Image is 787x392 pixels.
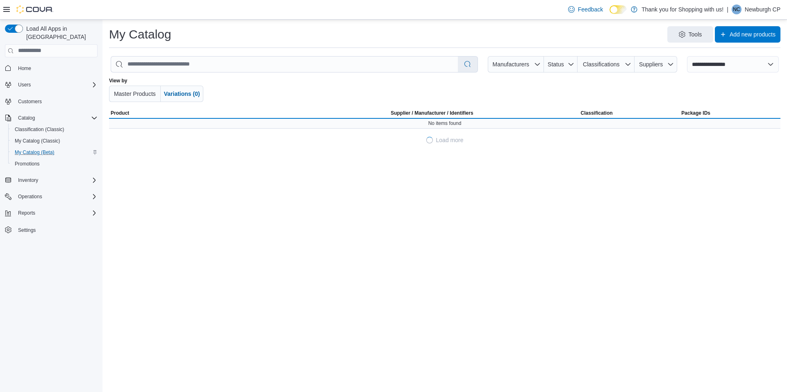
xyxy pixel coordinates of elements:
[15,113,38,123] button: Catalog
[11,159,98,169] span: Promotions
[732,5,742,14] div: Newburgh CP
[161,86,203,102] button: Variations (0)
[425,136,434,145] span: Loading
[114,91,156,97] span: Master Products
[583,61,619,68] span: Classifications
[641,5,723,14] p: Thank you for Shopping with us!
[689,30,702,39] span: Tools
[423,132,467,148] button: LoadingLoad more
[15,175,41,185] button: Inventory
[18,227,36,233] span: Settings
[15,149,55,156] span: My Catalog (Beta)
[11,125,68,134] a: Classification (Classic)
[5,59,98,257] nav: Complex example
[18,65,31,72] span: Home
[488,56,544,73] button: Manufacturers
[635,56,677,73] button: Suppliers
[667,26,713,43] button: Tools
[23,25,98,41] span: Load All Apps in [GEOGRAPHIC_DATA]
[428,120,462,127] span: No items found
[2,191,101,202] button: Operations
[436,136,464,144] span: Load more
[15,97,45,106] a: Customers
[15,225,39,235] a: Settings
[8,135,101,147] button: My Catalog (Classic)
[18,193,42,200] span: Operations
[16,5,53,14] img: Cova
[109,86,161,102] button: Master Products
[15,80,34,90] button: Users
[18,115,35,121] span: Catalog
[15,192,98,202] span: Operations
[715,26,780,43] button: Add new products
[11,136,98,146] span: My Catalog (Classic)
[111,110,129,116] span: Product
[11,159,43,169] a: Promotions
[733,5,740,14] span: NC
[639,61,663,68] span: Suppliers
[15,208,39,218] button: Reports
[18,210,35,216] span: Reports
[15,224,98,235] span: Settings
[2,79,101,91] button: Users
[18,98,42,105] span: Customers
[581,110,613,116] span: Classification
[745,5,780,14] p: Newburgh CP
[730,30,776,39] span: Add new products
[15,126,64,133] span: Classification (Classic)
[2,224,101,236] button: Settings
[15,138,60,144] span: My Catalog (Classic)
[548,61,564,68] span: Status
[11,147,98,157] span: My Catalog (Beta)
[2,112,101,124] button: Catalog
[8,124,101,135] button: Classification (Classic)
[15,63,98,73] span: Home
[164,91,200,97] span: Variations (0)
[15,208,98,218] span: Reports
[493,61,529,68] span: Manufacturers
[15,63,34,73] a: Home
[2,95,101,107] button: Customers
[109,26,171,43] h1: My Catalog
[2,174,101,186] button: Inventory
[15,175,98,185] span: Inventory
[18,177,38,184] span: Inventory
[15,192,45,202] button: Operations
[727,5,728,14] p: |
[681,110,710,116] span: Package IDs
[578,5,603,14] span: Feedback
[109,77,127,84] label: View by
[15,161,40,167] span: Promotions
[544,56,578,73] button: Status
[11,136,64,146] a: My Catalog (Classic)
[2,207,101,219] button: Reports
[578,56,635,73] button: Classifications
[391,110,473,116] div: Supplier / Manufacturer / Identifiers
[11,147,58,157] a: My Catalog (Beta)
[2,62,101,74] button: Home
[15,96,98,106] span: Customers
[8,147,101,158] button: My Catalog (Beta)
[610,5,627,14] input: Dark Mode
[379,110,473,116] span: Supplier / Manufacturer / Identifiers
[15,80,98,90] span: Users
[565,1,606,18] a: Feedback
[15,113,98,123] span: Catalog
[8,158,101,170] button: Promotions
[18,82,31,88] span: Users
[11,125,98,134] span: Classification (Classic)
